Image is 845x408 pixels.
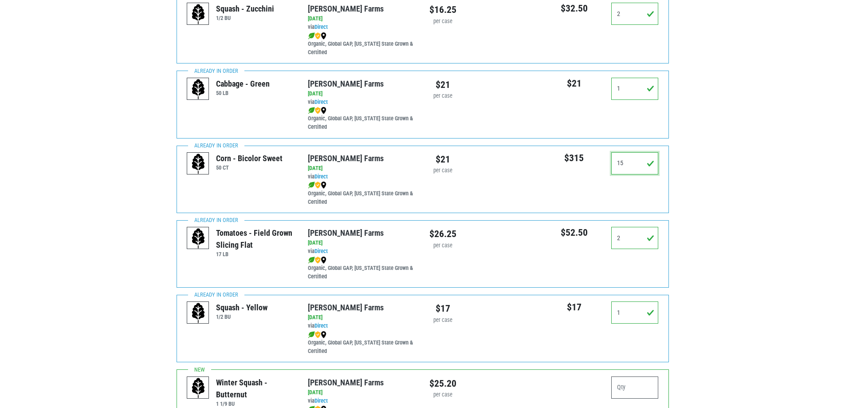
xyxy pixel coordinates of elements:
[611,227,659,249] input: Qty
[611,78,659,100] input: Qty
[308,107,416,132] div: Organic, Global GAP, [US_STATE] State Grown & Certified
[429,92,456,100] div: per case
[187,3,209,25] img: placeholder-variety-43d6402dacf2d531de610a020419775a.svg
[429,78,456,92] div: $21
[216,301,267,313] div: Squash - Yellow
[315,182,321,189] img: safety-e55c860ca8c00a9c171001a62a92dabd.png
[611,376,659,399] input: Qty
[308,164,416,173] div: [DATE]
[315,257,321,264] img: safety-e55c860ca8c00a9c171001a62a92dabd.png
[187,153,209,175] img: placeholder-variety-43d6402dacf2d531de610a020419775a.svg
[308,90,416,131] div: via
[308,303,384,312] a: [PERSON_NAME] Farms
[321,182,326,189] img: map_marker-0e94453035b3232a4d21701695807de9.png
[611,3,659,25] input: Qty
[308,32,315,40] img: leaf-e5c59151409436ccce96b2ca1b28e03c.png
[216,3,274,15] div: Squash - Zucchini
[308,313,416,322] div: [DATE]
[308,256,416,281] div: Organic, Global GAP, [US_STATE] State Grown & Certified
[314,397,328,404] a: Direct
[216,15,274,21] h6: 1/2 BU
[187,227,209,250] img: placeholder-variety-43d6402dacf2d531de610a020419775a.svg
[429,242,456,250] div: per case
[315,331,321,338] img: safety-e55c860ca8c00a9c171001a62a92dabd.png
[550,301,598,313] h5: $17
[216,251,295,257] h6: 17 LB
[187,302,209,324] img: placeholder-variety-43d6402dacf2d531de610a020419775a.svg
[308,107,315,114] img: leaf-e5c59151409436ccce96b2ca1b28e03c.png
[314,322,328,329] a: Direct
[308,378,384,387] a: [PERSON_NAME] Farms
[314,173,328,180] a: Direct
[216,152,283,164] div: Corn - Bicolor Sweet
[429,227,456,241] div: $26.25
[429,3,456,17] div: $16.25
[314,99,328,105] a: Direct
[550,78,598,89] h5: $21
[321,32,326,40] img: map_marker-0e94453035b3232a4d21701695807de9.png
[308,228,384,238] a: [PERSON_NAME] Farms
[308,313,416,355] div: via
[611,152,659,174] input: Qty
[321,331,326,338] img: map_marker-0e94453035b3232a4d21701695807de9.png
[308,79,384,88] a: [PERSON_NAME] Farms
[216,400,295,407] h6: 1 1/9 BU
[429,166,456,175] div: per case
[429,301,456,316] div: $17
[308,154,384,163] a: [PERSON_NAME] Farms
[550,227,598,238] h5: $52.50
[308,239,416,247] div: [DATE]
[429,17,456,26] div: per case
[308,15,416,56] div: via
[308,32,416,57] div: Organic, Global GAP, [US_STATE] State Grown & Certified
[315,107,321,114] img: safety-e55c860ca8c00a9c171001a62a92dabd.png
[308,239,416,281] div: via
[314,24,328,30] a: Direct
[308,388,416,397] div: [DATE]
[315,32,321,40] img: safety-e55c860ca8c00a9c171001a62a92dabd.png
[308,181,416,206] div: Organic, Global GAP, [US_STATE] State Grown & Certified
[550,3,598,14] h5: $32.50
[321,107,326,114] img: map_marker-0e94453035b3232a4d21701695807de9.png
[187,78,209,100] img: placeholder-variety-43d6402dacf2d531de610a020419775a.svg
[216,164,283,171] h6: 50 CT
[216,376,295,400] div: Winter Squash - Butternut
[611,301,659,324] input: Qty
[308,164,416,206] div: via
[216,313,267,320] h6: 1/2 BU
[429,376,456,391] div: $25.20
[550,152,598,164] h5: $315
[308,331,315,338] img: leaf-e5c59151409436ccce96b2ca1b28e03c.png
[216,90,270,96] h6: 50 LB
[308,15,416,23] div: [DATE]
[429,316,456,325] div: per case
[308,90,416,98] div: [DATE]
[314,248,328,254] a: Direct
[429,152,456,166] div: $21
[429,391,456,399] div: per case
[308,182,315,189] img: leaf-e5c59151409436ccce96b2ca1b28e03c.png
[216,227,295,251] div: Tomatoes - Field Grown Slicing Flat
[216,78,270,90] div: Cabbage - Green
[187,377,209,399] img: placeholder-variety-43d6402dacf2d531de610a020419775a.svg
[308,330,416,356] div: Organic, Global GAP, [US_STATE] State Grown & Certified
[321,257,326,264] img: map_marker-0e94453035b3232a4d21701695807de9.png
[308,4,384,13] a: [PERSON_NAME] Farms
[308,257,315,264] img: leaf-e5c59151409436ccce96b2ca1b28e03c.png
